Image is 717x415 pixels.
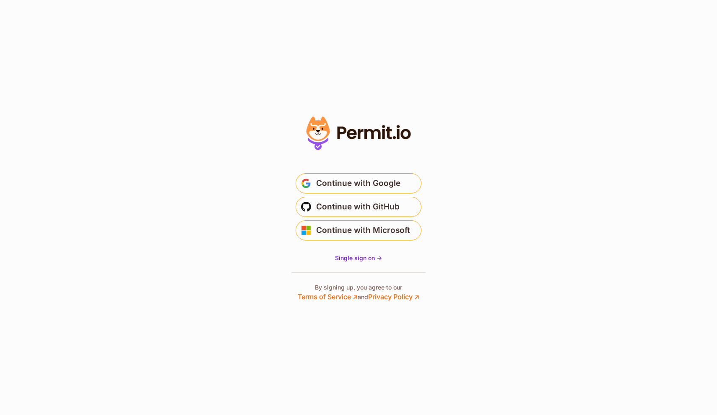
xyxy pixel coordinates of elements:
[316,200,400,214] span: Continue with GitHub
[335,254,382,261] span: Single sign on ->
[298,283,419,302] p: By signing up, you agree to our and
[316,177,400,190] span: Continue with Google
[368,292,419,301] a: Privacy Policy ↗
[296,173,421,193] button: Continue with Google
[298,292,358,301] a: Terms of Service ↗
[335,254,382,262] a: Single sign on ->
[296,197,421,217] button: Continue with GitHub
[316,224,410,237] span: Continue with Microsoft
[296,220,421,240] button: Continue with Microsoft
